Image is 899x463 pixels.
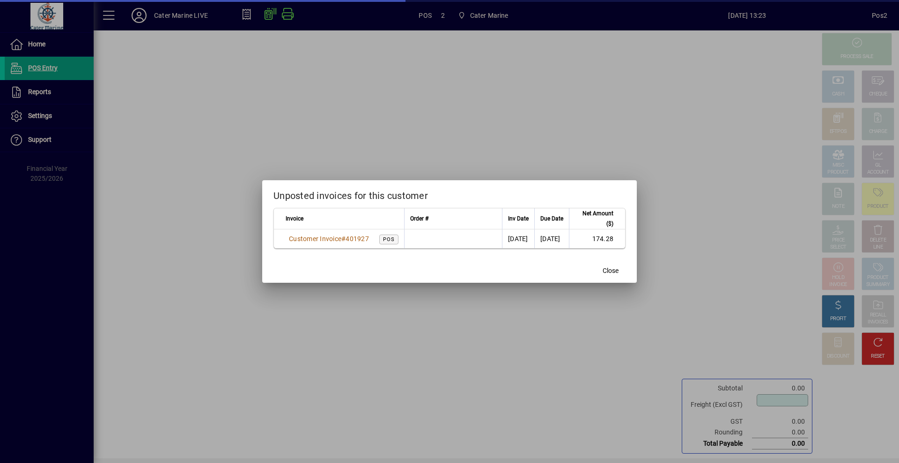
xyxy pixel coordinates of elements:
[289,235,341,243] span: Customer Invoice
[286,234,372,244] a: Customer Invoice#401927
[286,213,303,224] span: Invoice
[569,229,625,248] td: 174.28
[596,262,626,279] button: Close
[410,213,428,224] span: Order #
[502,229,534,248] td: [DATE]
[534,229,569,248] td: [DATE]
[575,208,613,229] span: Net Amount ($)
[341,235,346,243] span: #
[383,236,395,243] span: POS
[262,180,637,207] h2: Unposted invoices for this customer
[540,213,563,224] span: Due Date
[346,235,369,243] span: 401927
[508,213,529,224] span: Inv Date
[603,266,619,276] span: Close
